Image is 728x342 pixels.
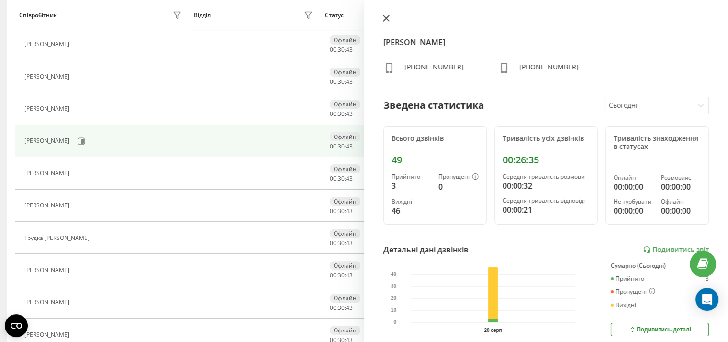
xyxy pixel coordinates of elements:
[330,46,353,53] div: : :
[338,46,345,54] span: 30
[346,46,353,54] span: 43
[346,142,353,150] span: 43
[24,299,72,306] div: [PERSON_NAME]
[611,275,644,282] div: Прийнято
[338,174,345,182] span: 30
[392,180,431,192] div: 3
[330,68,360,77] div: Офлайн
[330,100,360,109] div: Офлайн
[392,198,431,205] div: Вихідні
[346,239,353,247] span: 43
[614,181,653,193] div: 00:00:00
[338,110,345,118] span: 30
[330,304,336,312] span: 00
[438,173,479,181] div: Пропущені
[393,320,396,325] text: 0
[346,174,353,182] span: 43
[330,294,360,303] div: Офлайн
[24,235,92,241] div: Грудка [PERSON_NAME]
[330,305,353,311] div: : :
[194,12,211,19] div: Відділ
[330,229,360,238] div: Офлайн
[24,267,72,274] div: [PERSON_NAME]
[330,207,336,215] span: 00
[614,205,653,217] div: 00:00:00
[503,204,590,216] div: 00:00:21
[391,284,396,289] text: 30
[24,331,72,338] div: [PERSON_NAME]
[24,105,72,112] div: [PERSON_NAME]
[392,173,431,180] div: Прийнято
[330,174,336,182] span: 00
[611,262,709,269] div: Сумарно (Сьогодні)
[330,79,353,85] div: : :
[330,208,353,215] div: : :
[325,12,344,19] div: Статус
[383,98,484,113] div: Зведена статистика
[24,170,72,177] div: [PERSON_NAME]
[383,244,469,255] div: Детальні дані дзвінків
[392,205,431,217] div: 46
[330,271,336,279] span: 00
[338,78,345,86] span: 30
[392,154,479,166] div: 49
[330,110,336,118] span: 00
[503,180,590,192] div: 00:00:32
[503,154,590,166] div: 00:26:35
[695,288,718,311] div: Open Intercom Messenger
[338,271,345,279] span: 30
[519,62,579,76] div: [PHONE_NUMBER]
[330,164,360,173] div: Офлайн
[330,239,336,247] span: 00
[346,78,353,86] span: 43
[24,73,72,80] div: [PERSON_NAME]
[614,135,701,151] div: Тривалість знаходження в статусах
[330,142,336,150] span: 00
[24,41,72,47] div: [PERSON_NAME]
[330,240,353,247] div: : :
[661,181,701,193] div: 00:00:00
[330,132,360,141] div: Офлайн
[330,261,360,270] div: Офлайн
[614,174,653,181] div: Онлайн
[330,272,353,279] div: : :
[346,207,353,215] span: 43
[661,174,701,181] div: Розмовляє
[484,328,502,333] text: 20 серп
[392,135,479,143] div: Всього дзвінків
[338,304,345,312] span: 30
[24,202,72,209] div: [PERSON_NAME]
[503,135,590,143] div: Тривалість усіх дзвінків
[5,314,28,337] button: Open CMP widget
[661,205,701,217] div: 00:00:00
[503,197,590,204] div: Середня тривалість відповіді
[330,111,353,117] div: : :
[391,308,396,313] text: 10
[438,181,479,193] div: 0
[611,288,655,296] div: Пропущені
[706,275,709,282] div: 3
[614,198,653,205] div: Не турбувати
[330,326,360,335] div: Офлайн
[611,302,636,308] div: Вихідні
[346,110,353,118] span: 43
[19,12,57,19] div: Співробітник
[330,197,360,206] div: Офлайн
[330,46,336,54] span: 00
[661,198,701,205] div: Офлайн
[346,304,353,312] span: 43
[611,323,709,336] button: Подивитись деталі
[330,35,360,45] div: Офлайн
[24,137,72,144] div: [PERSON_NAME]
[643,246,709,254] a: Подивитись звіт
[338,142,345,150] span: 30
[503,173,590,180] div: Середня тривалість розмови
[338,207,345,215] span: 30
[383,36,709,48] h4: [PERSON_NAME]
[346,271,353,279] span: 43
[391,272,396,277] text: 40
[330,175,353,182] div: : :
[628,326,691,333] div: Подивитись деталі
[391,296,396,301] text: 20
[404,62,464,76] div: [PHONE_NUMBER]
